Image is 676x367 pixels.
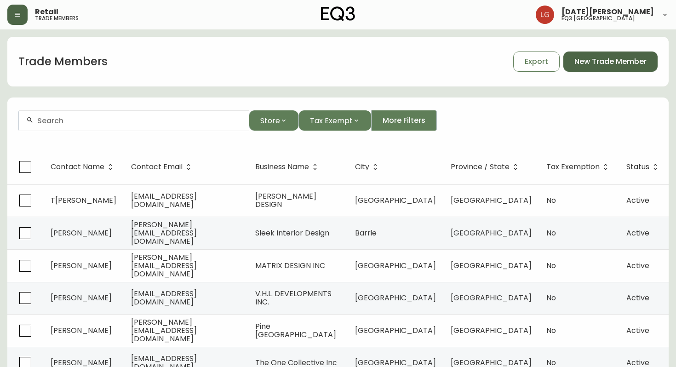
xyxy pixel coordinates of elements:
[51,292,112,303] span: [PERSON_NAME]
[546,163,612,171] span: Tax Exemption
[249,110,298,131] button: Store
[51,195,116,206] span: T[PERSON_NAME]
[626,195,649,206] span: Active
[574,57,647,67] span: New Trade Member
[626,163,661,171] span: Status
[255,191,316,210] span: [PERSON_NAME] DESIGN
[355,228,377,238] span: Barrie
[451,228,532,238] span: [GEOGRAPHIC_DATA]
[626,228,649,238] span: Active
[371,110,437,131] button: More Filters
[18,54,108,69] h1: Trade Members
[255,228,329,238] span: Sleek Interior Design
[626,292,649,303] span: Active
[255,164,309,170] span: Business Name
[260,115,280,126] span: Store
[561,8,654,16] span: [DATE][PERSON_NAME]
[51,325,112,336] span: [PERSON_NAME]
[321,6,355,21] img: logo
[626,260,649,271] span: Active
[355,163,381,171] span: City
[546,260,556,271] span: No
[37,116,241,125] input: Search
[383,115,425,126] span: More Filters
[355,260,436,271] span: [GEOGRAPHIC_DATA]
[131,191,197,210] span: [EMAIL_ADDRESS][DOMAIN_NAME]
[131,288,197,307] span: [EMAIL_ADDRESS][DOMAIN_NAME]
[626,164,649,170] span: Status
[255,321,336,340] span: Pine [GEOGRAPHIC_DATA]
[131,317,197,344] span: [PERSON_NAME][EMAIL_ADDRESS][DOMAIN_NAME]
[355,195,436,206] span: [GEOGRAPHIC_DATA]
[51,163,116,171] span: Contact Name
[355,164,369,170] span: City
[563,52,658,72] button: New Trade Member
[451,163,521,171] span: Province / State
[255,163,321,171] span: Business Name
[546,325,556,336] span: No
[546,164,600,170] span: Tax Exemption
[451,292,532,303] span: [GEOGRAPHIC_DATA]
[451,325,532,336] span: [GEOGRAPHIC_DATA]
[626,325,649,336] span: Active
[298,110,371,131] button: Tax Exempt
[561,16,635,21] h5: eq3 [GEOGRAPHIC_DATA]
[51,164,104,170] span: Contact Name
[131,252,197,279] span: [PERSON_NAME][EMAIL_ADDRESS][DOMAIN_NAME]
[546,292,556,303] span: No
[355,325,436,336] span: [GEOGRAPHIC_DATA]
[51,228,112,238] span: [PERSON_NAME]
[131,164,183,170] span: Contact Email
[451,195,532,206] span: [GEOGRAPHIC_DATA]
[546,195,556,206] span: No
[513,52,560,72] button: Export
[255,288,332,307] span: V.H.L. DEVELOPMENTS INC.
[546,228,556,238] span: No
[451,164,510,170] span: Province / State
[355,292,436,303] span: [GEOGRAPHIC_DATA]
[35,8,58,16] span: Retail
[35,16,79,21] h5: trade members
[310,115,353,126] span: Tax Exempt
[525,57,548,67] span: Export
[255,260,325,271] span: MATRIX DESIGN INC
[131,163,195,171] span: Contact Email
[51,260,112,271] span: [PERSON_NAME]
[536,6,554,24] img: 2638f148bab13be18035375ceda1d187
[131,219,197,247] span: [PERSON_NAME][EMAIL_ADDRESS][DOMAIN_NAME]
[451,260,532,271] span: [GEOGRAPHIC_DATA]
